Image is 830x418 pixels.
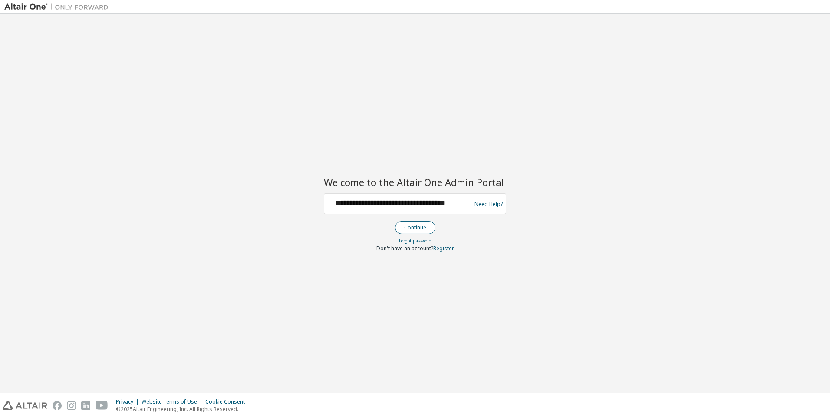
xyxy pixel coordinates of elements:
p: © 2025 Altair Engineering, Inc. All Rights Reserved. [116,405,250,413]
a: Forgot password [399,238,431,244]
img: linkedin.svg [81,401,90,410]
img: facebook.svg [53,401,62,410]
img: altair_logo.svg [3,401,47,410]
h2: Welcome to the Altair One Admin Portal [324,176,506,188]
div: Website Terms of Use [142,398,205,405]
span: Don't have an account? [376,245,433,252]
img: instagram.svg [67,401,76,410]
button: Continue [395,221,435,234]
img: youtube.svg [96,401,108,410]
div: Cookie Consent [205,398,250,405]
a: Register [433,245,454,252]
div: Privacy [116,398,142,405]
img: Altair One [4,3,113,11]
